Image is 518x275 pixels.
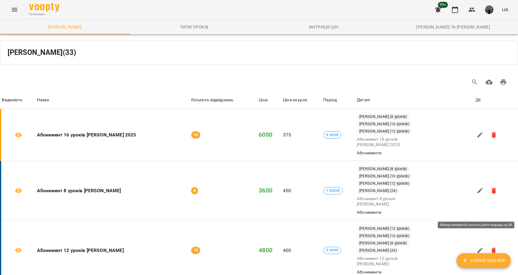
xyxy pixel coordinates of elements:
[489,130,498,139] button: Видалити
[191,188,198,193] span: 8
[357,226,412,231] span: [PERSON_NAME] (12 уроків)
[323,96,354,104] span: Період
[357,181,412,186] span: [PERSON_NAME] (12 уроків)
[392,23,515,31] span: [PERSON_NAME] та [PERSON_NAME]
[482,75,496,89] button: Завантажити CSV
[357,240,410,246] span: [PERSON_NAME] (8 уроків)
[357,137,427,148] p: Абонемент 16 уроків [PERSON_NAME] 2025
[357,173,412,179] span: [PERSON_NAME] (16 уроків)
[324,188,343,193] span: 1 month
[283,187,321,194] p: 450
[283,96,321,104] span: Ціна за урок
[357,150,433,156] div: Абонементи
[37,96,49,104] div: Sort
[324,247,341,253] span: 5 week
[485,5,493,14] img: 331913643cd58b990721623a0d187df0.png
[357,188,399,193] span: [PERSON_NAME] (24)
[323,96,337,104] div: Період
[191,96,256,104] span: Кількість відвідувань
[191,96,233,104] div: Sort
[283,96,307,104] div: Ціна за урок
[283,96,307,104] div: Sort
[500,4,511,15] button: UA
[191,96,233,104] div: Кількість відвідувань
[467,75,482,89] button: Search
[259,96,267,104] div: Sort
[357,248,399,253] span: [PERSON_NAME] (24)
[357,129,412,134] span: [PERSON_NAME] (12 уроків)
[259,96,267,104] div: Ціна
[502,6,508,13] span: UA
[283,131,321,139] p: 375
[357,166,410,172] span: [PERSON_NAME] (8 уроків)
[283,247,321,254] p: 400
[259,186,281,195] h6: 3600
[357,121,412,127] span: [PERSON_NAME] (16 уроків)
[29,12,59,16] span: For Business
[476,130,485,139] button: Missing translationId: common.edit for language: uk_UA
[489,246,498,255] button: Видалити
[496,75,511,89] button: Друк
[457,253,511,268] button: Новий Шаблон
[259,130,281,139] h6: 6000
[2,96,22,104] div: Видимість
[357,256,427,267] p: Абонемент 12 уроків [PERSON_NAME]
[476,186,485,195] button: Missing translationId: common.edit for language: uk_UA
[37,186,189,195] h6: Абонемент 8 уроків [PERSON_NAME]
[4,23,126,31] span: [PERSON_NAME]
[259,246,281,255] h6: 4800
[357,196,427,207] p: Абонемент 8 уроків [PERSON_NAME]
[37,96,49,104] div: Назва
[2,247,35,254] div: Missing translationId: common.public for language: uk_UA
[476,246,485,255] button: Missing translationId: common.edit for language: uk_UA
[489,186,498,195] button: Видалити
[37,246,189,255] h6: Абонемент 12 уроків [PERSON_NAME]
[37,96,189,104] span: Назва
[7,2,22,17] button: Menu
[263,23,385,31] span: Матриця цін
[191,132,200,138] span: 16
[486,127,502,143] span: Ви впевнені, що хочете видалити Абонемент 16 уроків Парне Дорослі 2025?
[486,242,502,259] span: Ви впевнені, що хочете видалити Абонемент 12 уроків Парне Дорослі ?
[2,187,35,194] div: Missing translationId: common.public for language: uk_UA
[2,131,35,139] div: Missing translationId: common.public for language: uk_UA
[486,183,502,199] span: Ви впевнені, що хочете видалити Абонемент 8 уроків Парне Дорослі ?
[357,96,473,104] div: Деталі
[323,96,337,104] div: Sort
[357,114,410,119] span: [PERSON_NAME] (8 уроків)
[259,96,281,104] span: Ціна
[8,48,76,57] h5: [PERSON_NAME] ( 33 )
[191,247,200,253] span: 12
[2,96,22,104] div: Sort
[357,233,412,239] span: [PERSON_NAME] (16 уроків)
[357,210,433,216] div: Абонементи
[2,96,35,104] span: Видимість
[324,132,341,138] span: 8 week
[476,96,517,104] div: Дії
[29,3,59,12] img: Voopty Logo
[438,2,448,8] span: 99+
[461,257,506,264] span: Новий Шаблон
[37,131,189,139] h6: Абонемент 16 уроків [PERSON_NAME] 2025
[133,23,256,31] span: Типи уроків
